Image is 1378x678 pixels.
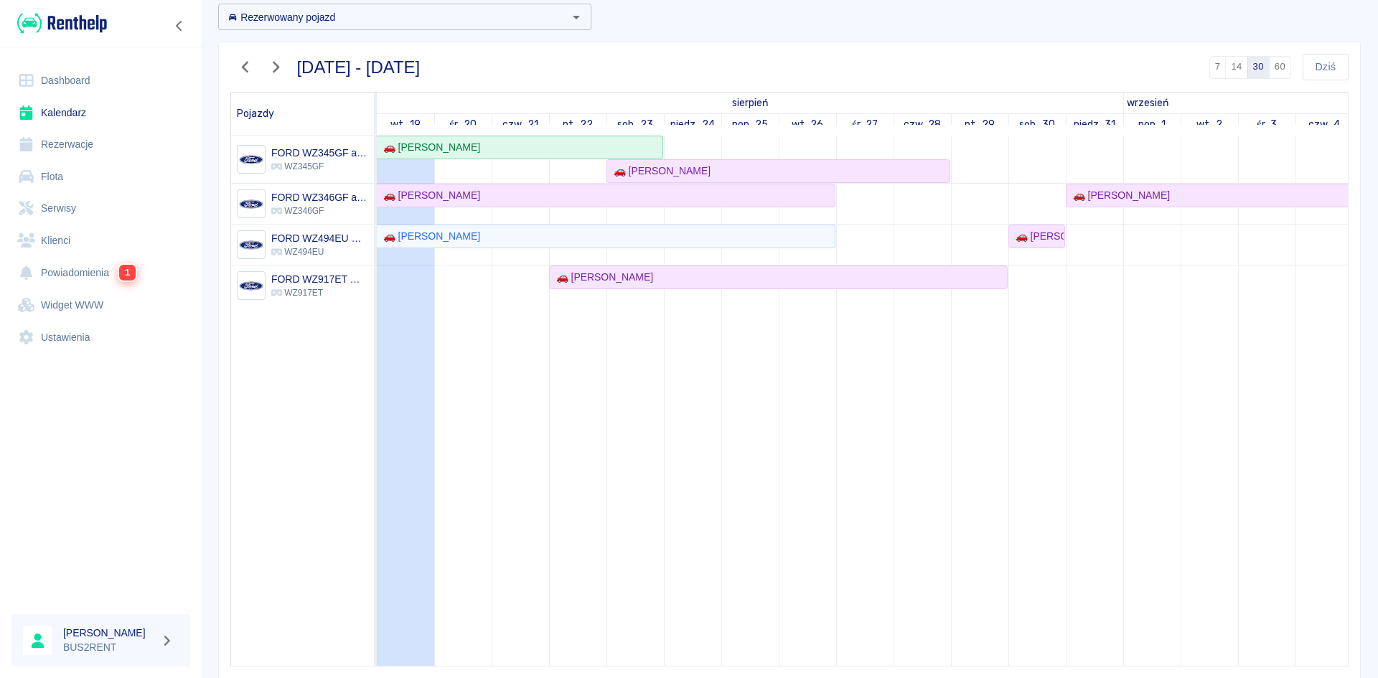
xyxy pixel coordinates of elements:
p: BUS2RENT [63,640,155,655]
a: 4 września 2025 [1305,114,1344,135]
a: Kalendarz [11,97,190,129]
div: 🚗 [PERSON_NAME] [1067,188,1170,203]
a: 27 sierpnia 2025 [848,114,882,135]
a: Renthelp logo [11,11,107,35]
a: Flota [11,161,190,193]
a: 1 września 2025 [1135,114,1170,135]
a: Ustawienia [11,321,190,354]
a: Dashboard [11,65,190,97]
span: 1 [119,265,136,281]
a: Rezerwacje [11,128,190,161]
div: 🚗 [PERSON_NAME] [378,229,480,244]
p: WZ345GF [271,160,368,173]
button: 60 dni [1269,56,1291,79]
a: Klienci [11,225,190,257]
a: 20 sierpnia 2025 [446,114,480,135]
h6: FORD WZ917ET manualny [271,272,368,286]
a: 29 sierpnia 2025 [961,114,998,135]
button: 14 dni [1225,56,1247,79]
a: 26 sierpnia 2025 [788,114,828,135]
button: 30 dni [1247,56,1270,79]
div: 🚗 [PERSON_NAME] [1010,229,1064,244]
a: 2 września 2025 [1193,114,1226,135]
a: Serwisy [11,192,190,225]
div: 🚗 [PERSON_NAME] [378,140,480,155]
button: 7 dni [1209,56,1227,79]
a: 19 sierpnia 2025 [387,114,424,135]
p: WZ494EU [271,245,368,258]
button: Zwiń nawigację [169,17,190,35]
span: Pojazdy [237,108,274,120]
div: 🚗 [PERSON_NAME] [550,270,653,285]
a: 25 sierpnia 2025 [728,114,772,135]
img: Image [239,192,263,216]
img: Image [239,148,263,171]
button: Dziś [1303,54,1349,80]
a: 30 sierpnia 2025 [1016,114,1059,135]
a: Powiadomienia1 [11,256,190,289]
h6: FORD WZ345GF automat [271,146,368,160]
img: Image [239,233,263,257]
a: 19 sierpnia 2025 [728,93,772,113]
a: 21 sierpnia 2025 [499,114,542,135]
h6: [PERSON_NAME] [63,626,155,640]
a: 31 sierpnia 2025 [1070,114,1120,135]
a: 23 sierpnia 2025 [614,114,657,135]
p: WZ346GF [271,204,368,217]
p: WZ917ET [271,286,368,299]
h6: FORD WZ494EU manualny [271,231,368,245]
a: 1 września 2025 [1124,93,1173,113]
a: Widget WWW [11,289,190,321]
img: Renthelp logo [17,11,107,35]
h3: [DATE] - [DATE] [297,57,421,77]
div: 🚗 [PERSON_NAME] [608,164,711,179]
a: 24 sierpnia 2025 [667,114,718,135]
h6: FORD WZ346GF automat [271,190,368,204]
button: Otwórz [566,7,586,27]
img: Image [239,274,263,298]
input: Wyszukaj i wybierz pojazdy... [222,8,563,26]
a: 28 sierpnia 2025 [900,114,945,135]
a: 3 września 2025 [1253,114,1281,135]
a: 22 sierpnia 2025 [559,114,596,135]
div: 🚗 [PERSON_NAME] [378,188,480,203]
